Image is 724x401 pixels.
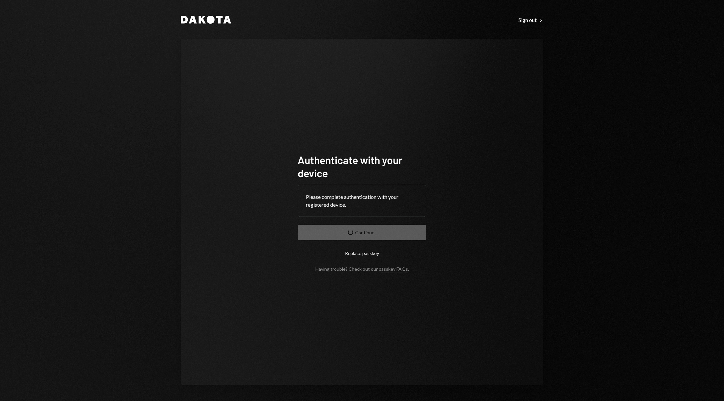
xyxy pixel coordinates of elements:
[298,245,426,261] button: Replace passkey
[519,16,543,23] a: Sign out
[298,153,426,179] h1: Authenticate with your device
[379,266,408,272] a: passkey FAQs
[306,193,418,209] div: Please complete authentication with your registered device.
[519,17,543,23] div: Sign out
[315,266,409,272] div: Having trouble? Check out our .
